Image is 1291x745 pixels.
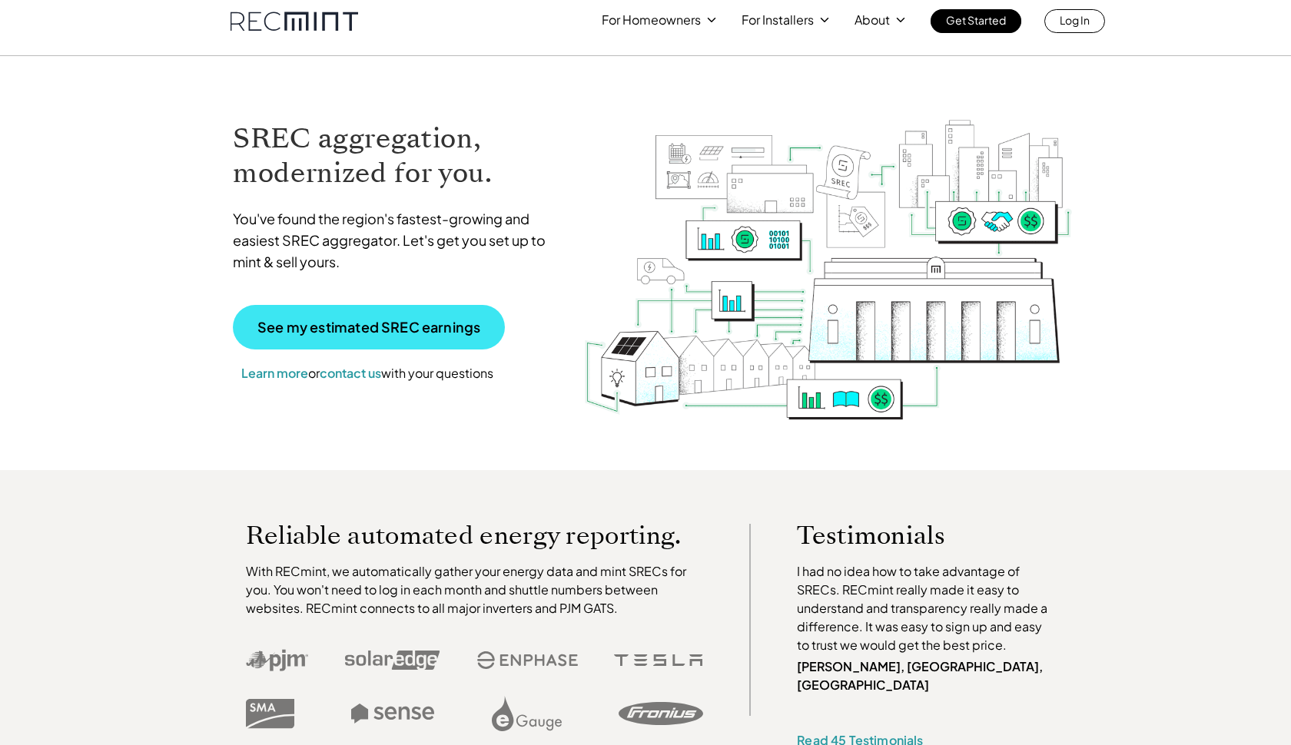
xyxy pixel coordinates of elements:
[583,79,1074,424] img: RECmint value cycle
[233,363,502,383] p: or with your questions
[855,9,890,31] p: About
[797,524,1026,547] p: Testimonials
[797,562,1055,654] p: I had no idea how to take advantage of SRECs. RECmint really made it easy to understand and trans...
[320,365,381,381] a: contact us
[233,305,505,349] a: See my estimated SREC earnings
[233,121,560,190] h1: SREC aggregation, modernized for you.
[946,9,1006,31] p: Get Started
[931,9,1021,33] a: Get Started
[257,320,480,334] p: See my estimated SREC earnings
[246,562,704,618] p: With RECmint, we automatically gather your energy data and mint SRECs for you. You won't need to ...
[241,365,308,381] a: Learn more
[602,9,701,31] p: For Homeowners
[797,657,1055,694] p: [PERSON_NAME], [GEOGRAPHIC_DATA], [GEOGRAPHIC_DATA]
[233,208,560,273] p: You've found the region's fastest-growing and easiest SREC aggregator. Let's get you set up to mi...
[742,9,814,31] p: For Installers
[246,524,704,547] p: Reliable automated energy reporting.
[1060,9,1090,31] p: Log In
[1044,9,1105,33] a: Log In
